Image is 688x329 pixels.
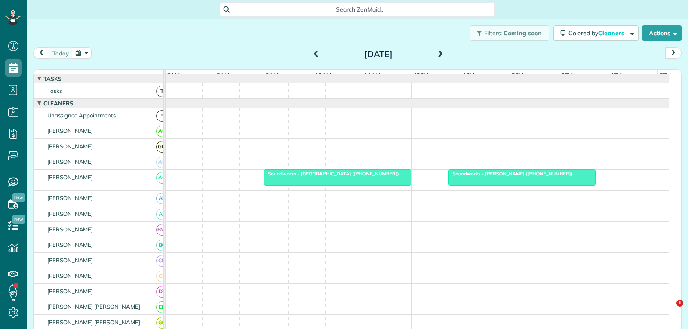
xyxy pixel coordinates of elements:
[598,29,626,37] span: Cleaners
[568,29,627,37] span: Colored by
[325,49,432,59] h2: [DATE]
[156,126,168,137] span: AC
[46,112,117,119] span: Unassigned Appointments
[46,174,95,181] span: [PERSON_NAME]
[156,271,168,282] span: CL
[215,71,231,78] span: 8am
[46,127,95,134] span: [PERSON_NAME]
[156,110,168,122] span: !
[156,157,168,168] span: AB
[46,257,95,264] span: [PERSON_NAME]
[156,86,168,97] span: T
[42,75,63,82] span: Tasks
[46,241,95,248] span: [PERSON_NAME]
[46,158,95,165] span: [PERSON_NAME]
[461,71,476,78] span: 1pm
[484,29,502,37] span: Filters:
[46,210,95,217] span: [PERSON_NAME]
[559,71,574,78] span: 3pm
[264,171,399,177] span: Soundworks - [GEOGRAPHIC_DATA] ([PHONE_NUMBER])
[642,25,682,41] button: Actions
[49,47,73,59] button: today
[676,300,683,307] span: 1
[448,171,573,177] span: Soundworks - [PERSON_NAME] ([PHONE_NUMBER])
[412,71,430,78] span: 12pm
[156,301,168,313] span: EP
[362,71,382,78] span: 11am
[46,143,95,150] span: [PERSON_NAME]
[46,87,64,94] span: Tasks
[46,288,95,295] span: [PERSON_NAME]
[156,255,168,267] span: CH
[46,319,142,326] span: [PERSON_NAME] [PERSON_NAME]
[665,47,682,59] button: next
[46,226,95,233] span: [PERSON_NAME]
[510,71,525,78] span: 2pm
[156,209,168,220] span: AF
[46,194,95,201] span: [PERSON_NAME]
[156,317,168,329] span: GG
[156,240,168,251] span: BC
[46,303,142,310] span: [PERSON_NAME] [PERSON_NAME]
[659,300,679,320] iframe: Intercom live chat
[156,193,168,204] span: AF
[156,172,168,184] span: AC
[166,71,181,78] span: 7am
[156,141,168,153] span: GM
[553,25,639,41] button: Colored byCleaners
[46,272,95,279] span: [PERSON_NAME]
[156,286,168,298] span: DT
[504,29,542,37] span: Coming soon
[608,71,623,78] span: 4pm
[313,71,333,78] span: 10am
[42,100,75,107] span: Cleaners
[156,224,168,236] span: BW
[33,47,49,59] button: prev
[264,71,280,78] span: 9am
[12,215,25,224] span: New
[658,71,673,78] span: 5pm
[12,193,25,202] span: New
